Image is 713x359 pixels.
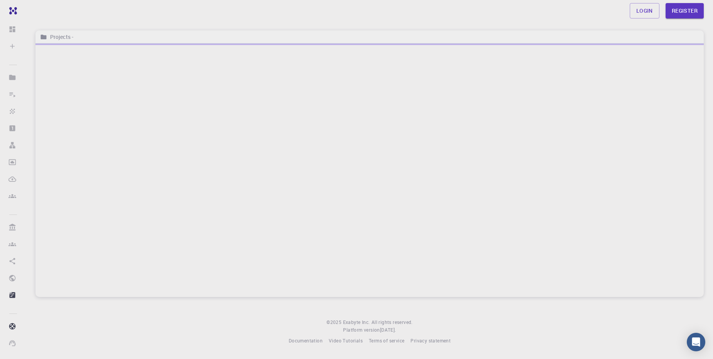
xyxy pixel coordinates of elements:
img: logo [6,7,17,15]
a: Register [666,3,704,18]
h6: Projects - [47,33,74,41]
span: © 2025 [326,319,343,326]
a: Terms of service [369,337,404,345]
span: Video Tutorials [329,337,363,344]
span: All rights reserved. [372,319,413,326]
span: [DATE] . [380,327,396,333]
span: Privacy statement [410,337,451,344]
a: Documentation [289,337,323,345]
a: Video Tutorials [329,337,363,345]
span: Terms of service [369,337,404,344]
nav: breadcrumb [39,33,75,41]
div: Open Intercom Messenger [687,333,705,351]
a: [DATE]. [380,326,396,334]
span: Platform version [343,326,380,334]
span: Exabyte Inc. [343,319,370,325]
a: Privacy statement [410,337,451,345]
a: Exabyte Inc. [343,319,370,326]
span: Documentation [289,337,323,344]
a: Login [630,3,659,18]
